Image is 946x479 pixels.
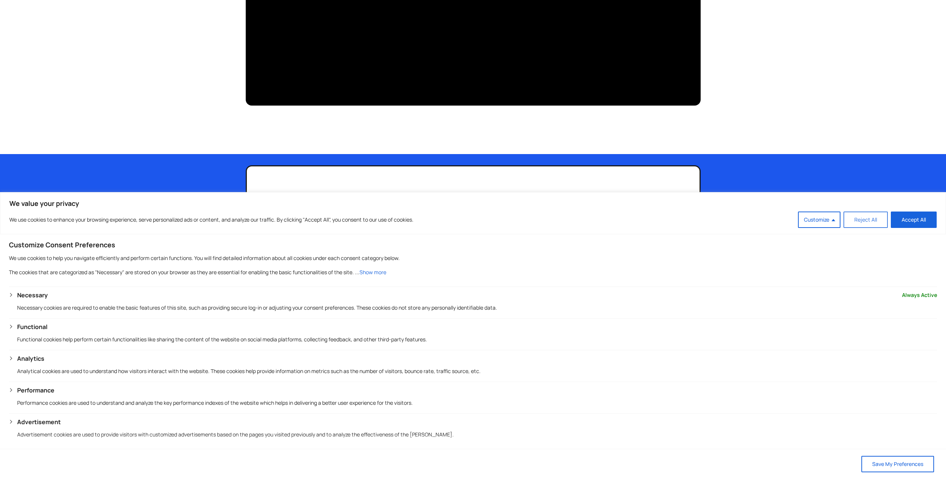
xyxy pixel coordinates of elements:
[359,268,386,277] button: Show more
[17,303,937,312] p: Necessary cookies are required to enable the basic features of this site, such as providing secur...
[17,398,937,407] p: Performance cookies are used to understand and analyze the key performance indexes of the website...
[843,212,888,228] button: Reject All
[9,254,937,263] p: We use cookies to help you navigate efficiently and perform certain functions. You will find deta...
[17,417,61,426] button: Advertisement
[9,240,115,249] span: Customize Consent Preferences
[17,335,937,344] p: Functional cookies help perform certain functionalities like sharing the content of the website o...
[9,199,937,208] p: We value your privacy
[9,215,414,224] p: We use cookies to enhance your browsing experience, serve personalized ads or content, and analyz...
[17,291,48,300] button: Necessary
[891,212,937,228] button: Accept All
[17,386,54,395] button: Performance
[17,367,937,376] p: Analytical cookies are used to understand how visitors interact with the website. These cookies h...
[17,322,47,331] button: Functional
[343,190,604,231] h2: High-Performance Data Integration Made Flexible
[798,212,840,228] button: Customize
[17,430,937,439] p: Advertisement cookies are used to provide visitors with customized advertisements based on the pa...
[861,456,934,472] button: Save My Preferences
[902,291,937,300] span: Always Active
[9,268,937,277] p: The cookies that are categorized as "Necessary" are stored on your browser as they are essential ...
[909,443,946,479] iframe: Chat Widget
[17,354,44,363] button: Analytics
